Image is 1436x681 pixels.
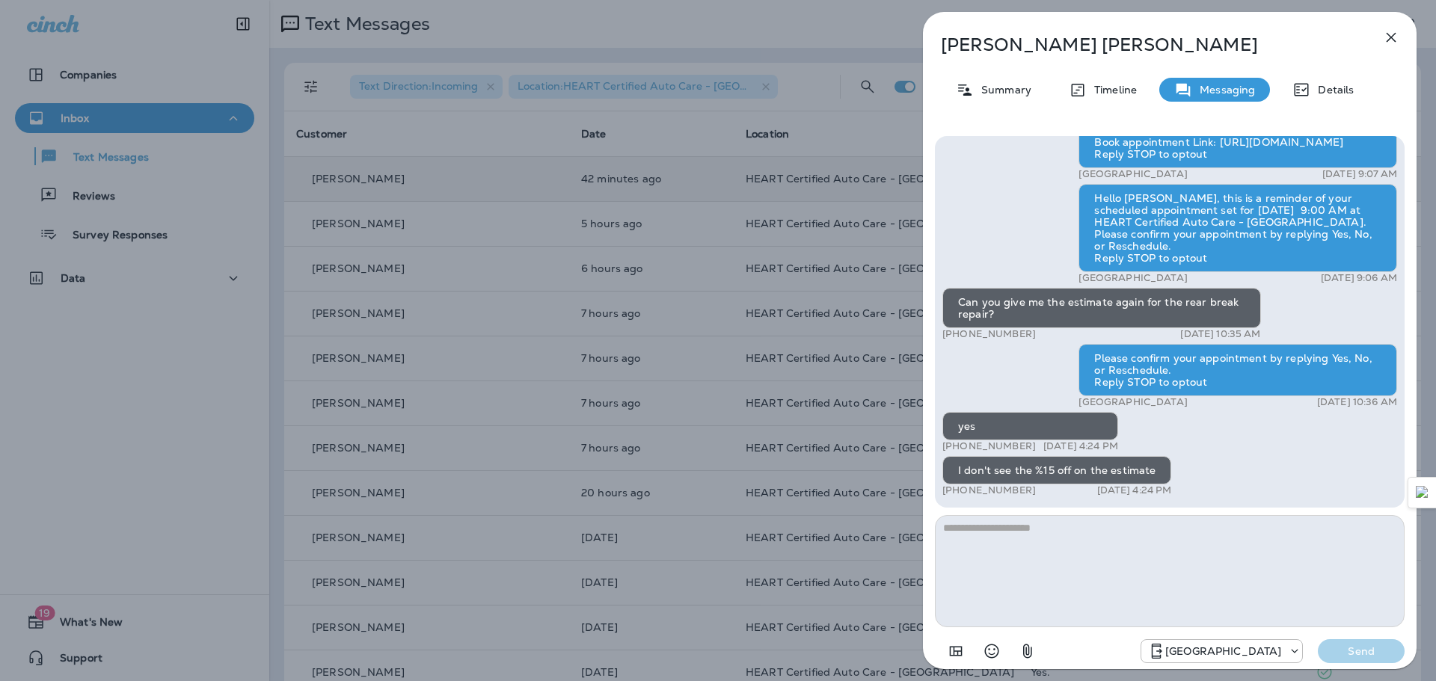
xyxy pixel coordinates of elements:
[942,484,1036,496] p: [PHONE_NUMBER]
[1141,642,1302,660] div: +1 (847) 262-3704
[1078,184,1397,272] div: Hello [PERSON_NAME], this is a reminder of your scheduled appointment set for [DATE] 9:00 AM at H...
[1043,440,1118,452] p: [DATE] 4:24 PM
[942,412,1118,440] div: yes
[1087,84,1137,96] p: Timeline
[1192,84,1255,96] p: Messaging
[942,456,1171,484] div: I don't see the %15 off on the estimate
[942,440,1036,452] p: [PHONE_NUMBER]
[1317,396,1397,408] p: [DATE] 10:36 AM
[942,288,1261,328] div: Can you give me the estimate again for the rear break repair?
[1165,645,1281,657] p: [GEOGRAPHIC_DATA]
[1322,168,1397,180] p: [DATE] 9:07 AM
[1416,486,1429,499] img: Detect Auto
[1078,396,1187,408] p: [GEOGRAPHIC_DATA]
[1078,272,1187,284] p: [GEOGRAPHIC_DATA]
[941,636,971,666] button: Add in a premade template
[1078,344,1397,396] div: Please confirm your appointment by replying Yes, No, or Reschedule. Reply STOP to optout
[1321,272,1397,284] p: [DATE] 9:06 AM
[1097,484,1172,496] p: [DATE] 4:24 PM
[977,636,1007,666] button: Select an emoji
[1180,328,1260,340] p: [DATE] 10:35 AM
[942,328,1036,340] p: [PHONE_NUMBER]
[974,84,1031,96] p: Summary
[1310,84,1354,96] p: Details
[1078,168,1187,180] p: [GEOGRAPHIC_DATA]
[941,34,1349,55] p: [PERSON_NAME] [PERSON_NAME]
